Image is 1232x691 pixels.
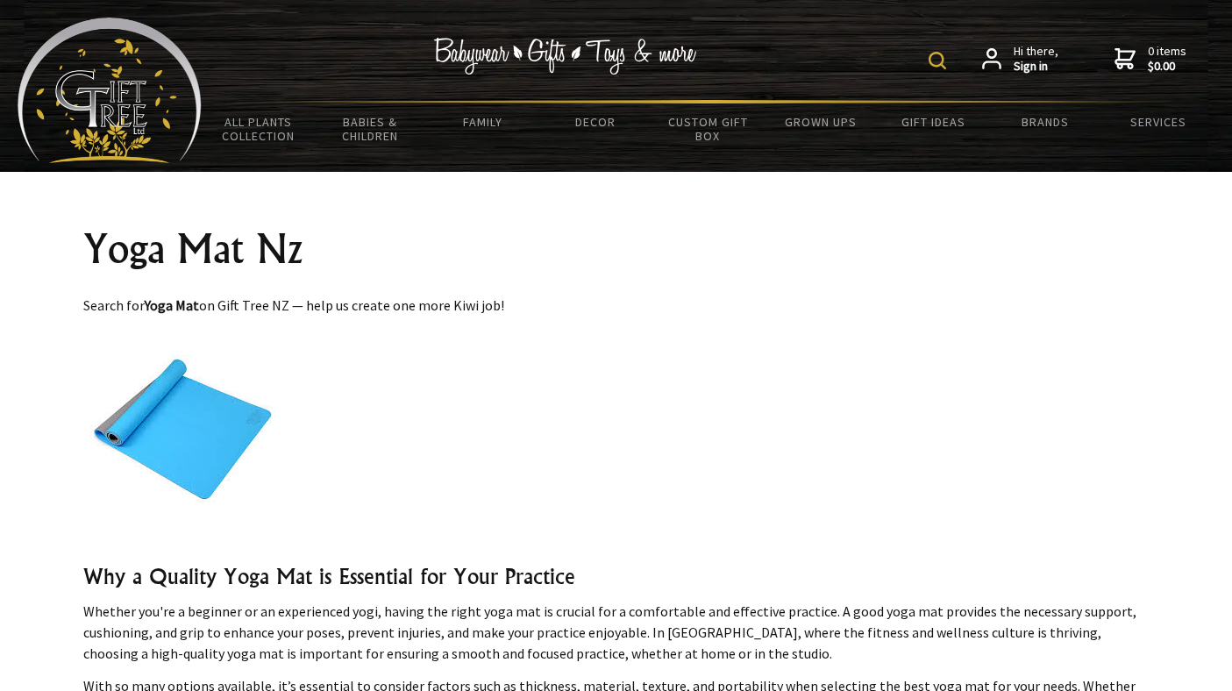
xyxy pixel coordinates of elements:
a: Decor [539,103,652,140]
a: Brands [989,103,1101,140]
p: Search for on Gift Tree NZ — help us create one more Kiwi job! [83,295,1150,316]
img: Babywear - Gifts - Toys & more [434,38,697,75]
strong: Sign in [1014,59,1058,75]
a: Hi there,Sign in [982,44,1058,75]
span: Hi there, [1014,44,1058,75]
a: Gift Ideas [877,103,989,140]
img: Babyware - Gifts - Toys and more... [18,18,202,163]
a: All Plants Collection [202,103,314,154]
a: Family [427,103,539,140]
p: Whether you're a beginner or an experienced yogi, having the right yoga mat is crucial for a comf... [83,601,1150,664]
strong: Yoga Mat [145,296,199,314]
a: Services [1102,103,1214,140]
h3: Why a Quality Yoga Mat is Essential for Your Practice [83,562,1150,590]
a: Babies & Children [314,103,426,154]
h1: Yoga Mat Nz [83,228,1150,270]
img: product search [929,52,946,69]
a: 0 items$0.00 [1114,44,1186,75]
a: Grown Ups [765,103,877,140]
a: Custom Gift Box [652,103,764,154]
span: 0 items [1148,43,1186,75]
strong: $0.00 [1148,59,1186,75]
